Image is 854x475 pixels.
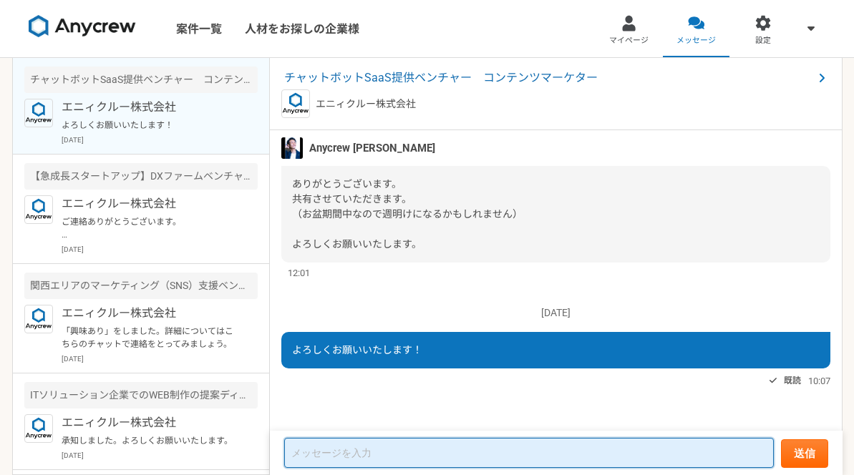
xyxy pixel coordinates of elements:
p: エニィクルー株式会社 [62,414,238,431]
div: チャットボットSaaS提供ベンチャー コンテンツマーケター [24,67,258,93]
span: 既読 [784,372,801,389]
p: [DATE] [62,134,258,145]
p: エニィクルー株式会社 [62,99,238,116]
p: [DATE] [62,450,258,461]
img: S__5267474.jpg [281,137,303,159]
div: 【急成長スタートアップ】DXファームベンチャー 広告マネージャー [24,163,258,190]
img: 8DqYSo04kwAAAAASUVORK5CYII= [29,15,136,38]
p: 「興味あり」をしました。詳細についてはこちらのチャットで連絡をとってみましょう。 [62,325,238,351]
span: マイページ [609,35,649,46]
span: Anycrew [PERSON_NAME] [309,140,435,156]
p: ご連絡ありがとうございます。 出社は、火曜から11時頃隔週とかであれば検討可能です。毎週は厳しいと思います。 [62,215,238,241]
span: よろしくお願いいたします！ [292,344,422,356]
span: ありがとうございます。 共有させていただきます。 （お盆期間中なので週明けになるかもしれません） よろしくお願いいたします。 [292,178,523,250]
p: よろしくお願いいたします！ [62,119,238,132]
p: [DATE] [281,305,830,320]
div: ITソリューション企業でのWEB制作の提案ディレクション対応ができる人材を募集 [24,382,258,408]
p: 承知しました。よろしくお願いいたします。 [62,434,238,447]
p: エニィクルー株式会社 [62,305,238,322]
img: logo_text_blue_01.png [24,414,53,443]
p: エニィクルー株式会社 [316,97,416,112]
img: logo_text_blue_01.png [24,195,53,224]
div: 関西エリアのマーケティング（SNS）支援ベンチャー マーケター兼クライアント担当 [24,273,258,299]
img: logo_text_blue_01.png [281,89,310,118]
p: [DATE] [62,244,258,255]
img: logo_text_blue_01.png [24,99,53,127]
span: 10:07 [808,374,830,388]
span: メッセージ [676,35,716,46]
span: チャットボットSaaS提供ベンチャー コンテンツマーケター [284,69,813,87]
button: 送信 [781,439,828,468]
span: 12:01 [288,266,310,280]
p: エニィクルー株式会社 [62,195,238,212]
img: logo_text_blue_01.png [24,305,53,333]
span: 設定 [755,35,771,46]
p: [DATE] [62,353,258,364]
